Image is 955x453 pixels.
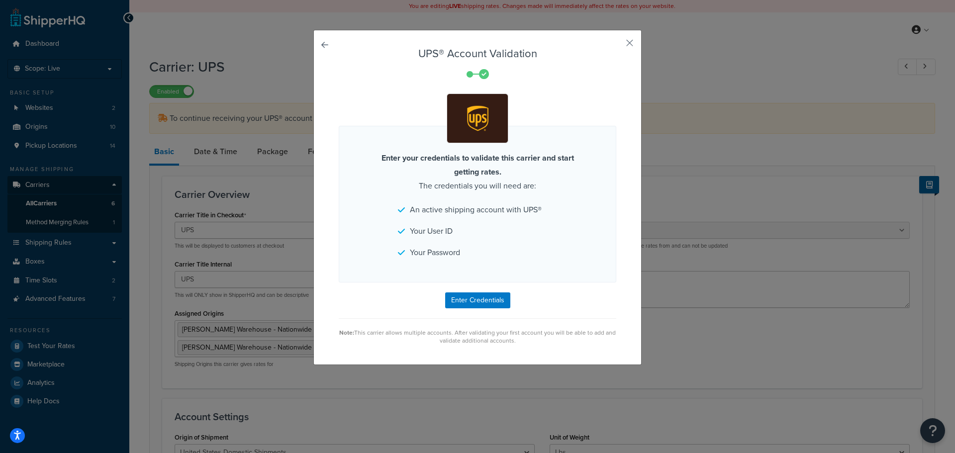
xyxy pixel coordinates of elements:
p: The credentials you will need are: [368,151,587,193]
h3: UPS® Account Validation [339,48,616,60]
strong: Enter your credentials to validate this carrier and start getting rates. [382,152,574,178]
button: Enter Credentials [445,292,510,308]
div: This carrier allows multiple accounts. After validating your first account you will be able to ad... [339,329,616,345]
strong: Note: [339,328,354,337]
img: UPS [449,95,506,141]
li: Your Password [398,246,557,260]
li: Your User ID [398,224,557,238]
li: An active shipping account with UPS® [398,203,557,217]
